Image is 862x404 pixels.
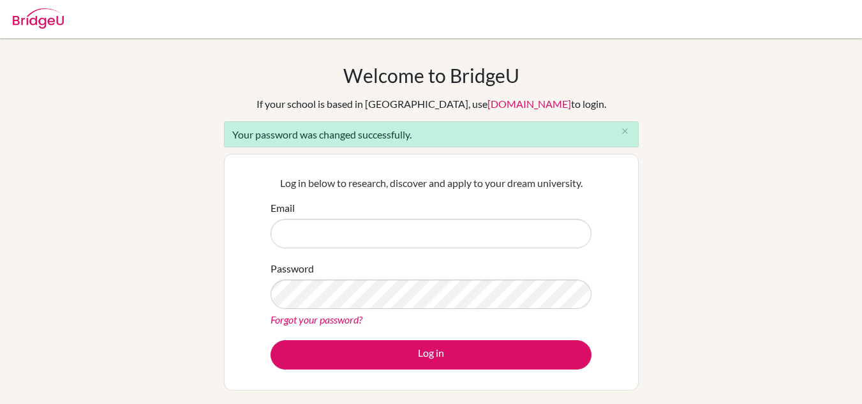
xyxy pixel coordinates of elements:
button: Log in [271,340,591,370]
label: Email [271,200,295,216]
img: Bridge-U [13,8,64,29]
a: Forgot your password? [271,313,362,325]
label: Password [271,261,314,276]
div: Your password was changed successfully. [224,121,639,147]
h1: Welcome to BridgeU [343,64,519,87]
a: [DOMAIN_NAME] [487,98,571,110]
div: If your school is based in [GEOGRAPHIC_DATA], use to login. [256,96,606,112]
button: Close [613,122,638,141]
i: close [620,126,630,136]
p: Log in below to research, discover and apply to your dream university. [271,176,591,191]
